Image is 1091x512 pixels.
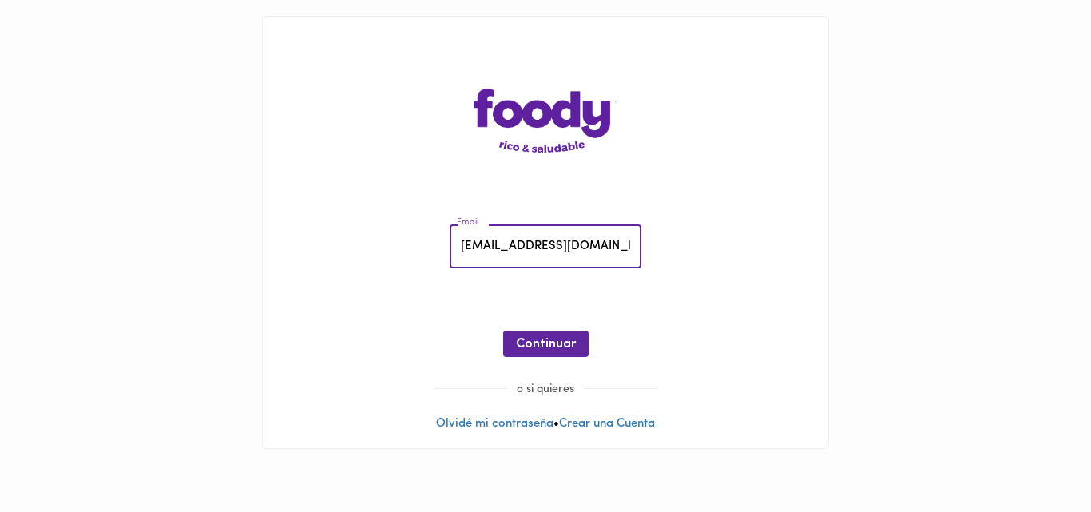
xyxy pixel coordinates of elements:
span: o si quieres [507,383,584,395]
span: Continuar [516,337,576,352]
a: Crear una Cuenta [559,418,655,430]
iframe: Messagebird Livechat Widget [998,419,1075,496]
input: pepitoperez@gmail.com [450,225,641,269]
img: logo-main-page.png [474,89,617,153]
div: • [263,17,828,448]
a: Olvidé mi contraseña [436,418,553,430]
button: Continuar [503,331,589,357]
